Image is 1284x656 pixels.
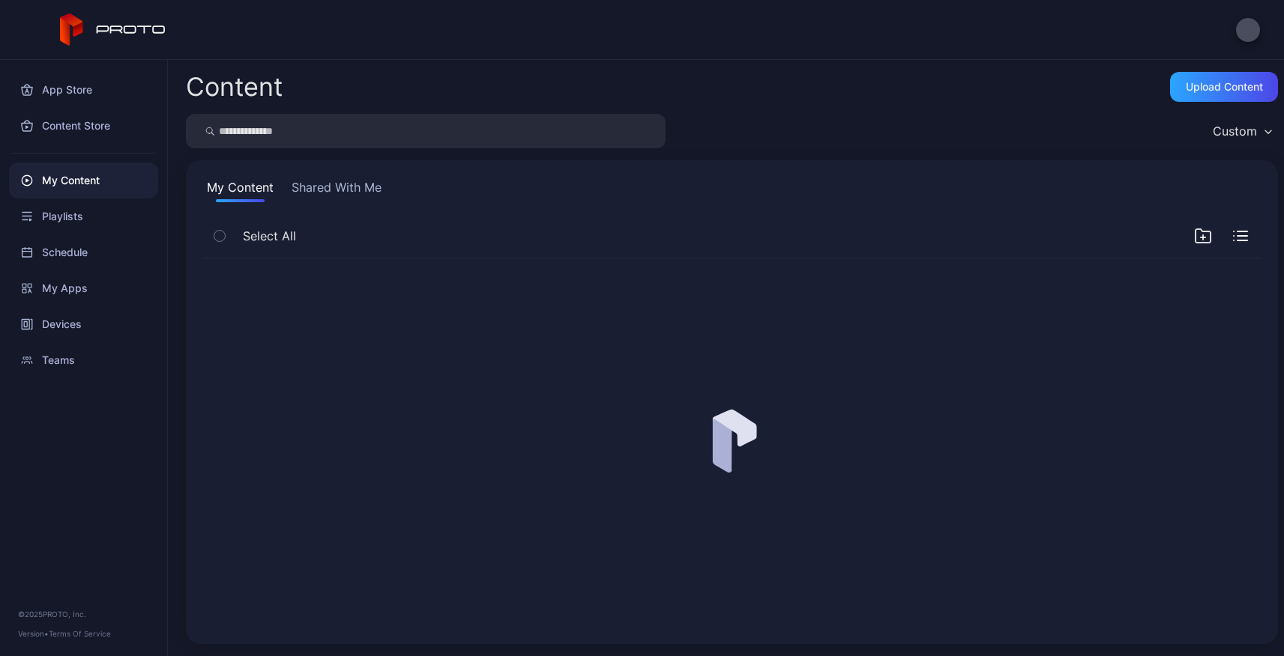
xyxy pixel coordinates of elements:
button: Custom [1205,114,1278,148]
div: Custom [1213,124,1257,139]
button: Upload Content [1170,72,1278,102]
a: Schedule [9,234,158,270]
div: Content [186,74,283,100]
a: My Apps [9,270,158,306]
a: Content Store [9,108,158,144]
a: App Store [9,72,158,108]
a: Playlists [9,198,158,234]
div: © 2025 PROTO, Inc. [18,608,149,620]
a: Devices [9,306,158,342]
a: Teams [9,342,158,378]
span: Select All [243,227,296,245]
span: Version • [18,629,49,638]
button: My Content [204,178,277,202]
a: Terms Of Service [49,629,111,638]
button: Shared With Me [289,178,385,202]
div: Upload Content [1186,81,1263,93]
a: My Content [9,163,158,198]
